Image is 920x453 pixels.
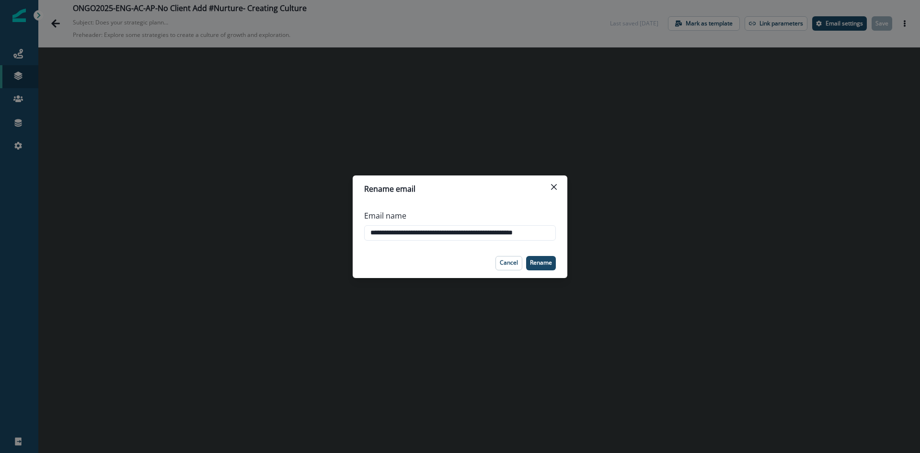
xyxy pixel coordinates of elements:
p: Cancel [500,259,518,266]
p: Rename email [364,183,415,195]
p: Rename [530,259,552,266]
button: Close [546,179,562,195]
p: Email name [364,210,406,221]
button: Cancel [495,256,522,270]
button: Rename [526,256,556,270]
